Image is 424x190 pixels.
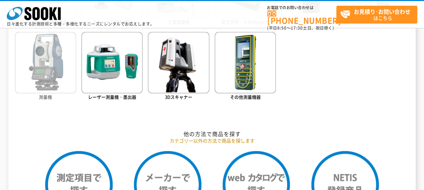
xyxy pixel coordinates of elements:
[15,32,76,101] a: 測量機
[15,32,76,93] img: 測量機
[354,7,411,15] strong: お見積り･お問い合わせ
[39,94,52,100] span: 測量機
[291,25,303,31] span: 17:30
[15,130,409,137] h2: 他の方法で商品を探す
[148,32,209,101] a: 3Dスキャナー
[15,137,409,144] p: カテゴリー以外の方法で商品を探します
[340,6,417,23] span: はこちら
[88,94,136,100] span: レーザー測量機・墨出器
[81,32,143,101] a: レーザー測量機・墨出器
[148,32,209,93] img: 3Dスキャナー
[267,25,334,31] span: (平日 ～ 土日、祝日除く)
[336,6,417,24] a: お見積り･お問い合わせはこちら
[7,22,154,26] p: 日々進化する計測技術と多種・多様化するニーズにレンタルでお応えします。
[165,94,192,100] span: 3Dスキャナー
[277,25,287,31] span: 8:50
[267,6,336,10] span: お電話でのお問い合わせは
[215,32,276,101] a: その他測量機器
[267,10,336,24] a: [PHONE_NUMBER]
[215,32,276,93] img: その他測量機器
[81,32,143,93] img: レーザー測量機・墨出器
[230,94,261,100] span: その他測量機器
